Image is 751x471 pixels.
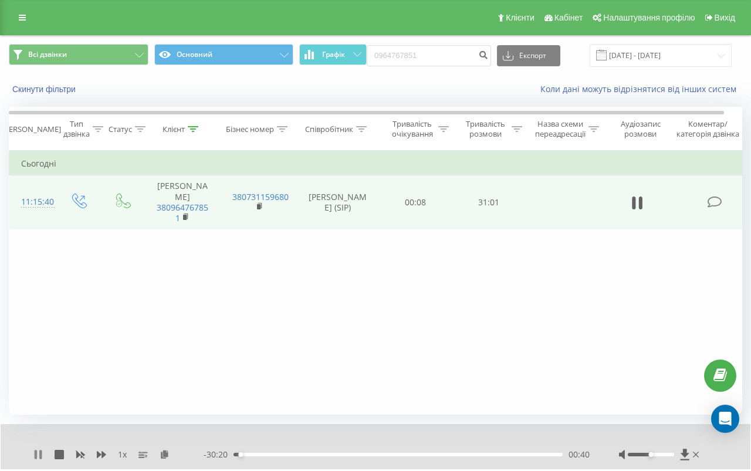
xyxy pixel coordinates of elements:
div: Open Intercom Messenger [711,405,739,433]
button: Всі дзвінки [9,44,148,65]
input: Пошук за номером [367,45,491,66]
div: Назва схеми переадресації [535,119,586,139]
span: - 30:20 [204,449,234,460]
td: [PERSON_NAME] (SIP) [297,175,379,229]
a: Коли дані можуть відрізнятися вiд інших систем [540,83,742,94]
span: Вихід [715,13,735,22]
div: Accessibility label [238,452,243,457]
div: Тривалість розмови [462,119,509,139]
button: Експорт [497,45,560,66]
span: 00:40 [569,449,590,460]
div: Тип дзвінка [63,119,90,139]
span: Графік [322,50,345,59]
td: [PERSON_NAME] [144,175,221,229]
td: 00:08 [379,175,452,229]
div: Співробітник [305,124,353,134]
span: Налаштування профілю [603,13,695,22]
div: Статус [109,124,132,134]
div: Тривалість очікування [389,119,435,139]
div: Accessibility label [649,452,654,457]
div: [PERSON_NAME] [2,124,61,134]
span: Кабінет [554,13,583,22]
div: Аудіозапис розмови [612,119,669,139]
button: Скинути фільтри [9,84,82,94]
div: Клієнт [163,124,185,134]
span: 1 x [118,449,127,460]
div: Бізнес номер [226,124,274,134]
button: Основний [154,44,294,65]
div: 11:15:40 [21,191,45,214]
span: Всі дзвінки [28,50,67,59]
a: 380731159680 [232,191,289,202]
td: 31:01 [452,175,526,229]
a: 380964767851 [157,202,208,223]
span: Клієнти [506,13,535,22]
button: Графік [299,44,367,65]
div: Коментар/категорія дзвінка [674,119,742,139]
